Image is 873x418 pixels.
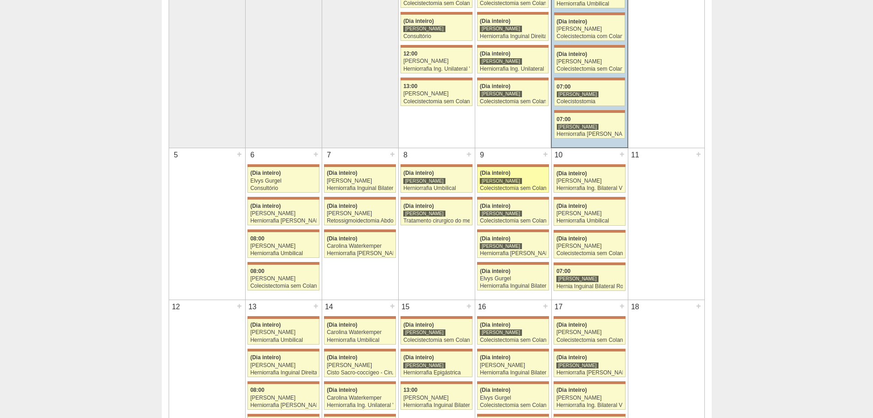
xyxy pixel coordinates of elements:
[250,337,317,343] div: Herniorrafia Umbilical
[327,387,357,393] span: (Dia inteiro)
[477,78,549,80] div: Key: Maria Braido
[554,164,625,167] div: Key: Maria Braido
[322,300,336,314] div: 14
[480,218,546,224] div: Colecistectomia sem Colangiografia VL
[401,15,472,40] a: (Dia inteiro) [PERSON_NAME] Consultório
[480,18,511,24] span: (Dia inteiro)
[250,362,317,368] div: [PERSON_NAME]
[557,116,571,123] span: 07:00
[554,381,625,384] div: Key: Maria Braido
[246,148,260,162] div: 6
[250,370,317,376] div: Herniorrafia Inguinal Direita
[403,370,470,376] div: Herniorrafia Epigástrica
[557,18,587,25] span: (Dia inteiro)
[403,91,470,97] div: [PERSON_NAME]
[250,170,281,176] span: (Dia inteiro)
[554,414,625,417] div: Key: Maria Braido
[477,262,549,265] div: Key: Maria Braido
[401,351,472,377] a: (Dia inteiro) [PERSON_NAME] Herniorrafia Epigástrica
[247,200,319,225] a: (Dia inteiro) [PERSON_NAME] Herniorrafia [PERSON_NAME]
[554,110,625,113] div: Key: Maria Braido
[399,148,413,162] div: 8
[403,402,470,408] div: Herniorrafia Inguinal Bilateral
[327,218,393,224] div: Retossigmoidectomia Abdominal
[169,148,183,162] div: 5
[554,113,625,139] a: 07:00 [PERSON_NAME] Herniorrafia [PERSON_NAME]
[556,178,623,184] div: [PERSON_NAME]
[389,300,396,312] div: +
[403,25,445,32] div: [PERSON_NAME]
[250,402,317,408] div: Herniorrafia [PERSON_NAME]
[480,387,511,393] span: (Dia inteiro)
[480,235,511,242] span: (Dia inteiro)
[477,12,549,15] div: Key: Maria Braido
[401,78,472,80] div: Key: Maria Braido
[475,300,489,314] div: 16
[480,268,511,274] span: (Dia inteiro)
[327,203,357,209] span: (Dia inteiro)
[556,362,598,369] div: [PERSON_NAME]
[403,329,445,336] div: [PERSON_NAME]
[465,148,473,160] div: +
[480,354,511,361] span: (Dia inteiro)
[554,351,625,377] a: (Dia inteiro) [PERSON_NAME] Herniorrafia [PERSON_NAME]
[618,148,626,160] div: +
[557,66,623,72] div: Colecistectomia sem Colangiografia VL
[477,384,549,410] a: (Dia inteiro) Elvys Gurgel Colecistectomia sem Colangiografia VL
[477,381,549,384] div: Key: Maria Braido
[477,45,549,48] div: Key: Maria Braido
[477,197,549,200] div: Key: Maria Braido
[556,354,587,361] span: (Dia inteiro)
[247,164,319,167] div: Key: Maria Braido
[401,200,472,225] a: (Dia inteiro) [PERSON_NAME] Tratamento cirurgico do megaesofago por video
[552,148,566,162] div: 10
[554,15,625,41] a: (Dia inteiro) [PERSON_NAME] Colecistectomia com Colangiografia VL
[403,83,417,89] span: 13:00
[480,322,511,328] span: (Dia inteiro)
[556,395,623,401] div: [PERSON_NAME]
[556,337,623,343] div: Colecistectomia sem Colangiografia VL
[556,329,623,335] div: [PERSON_NAME]
[401,319,472,345] a: (Dia inteiro) [PERSON_NAME] Colecistectomia sem Colangiografia VL
[403,322,434,328] span: (Dia inteiro)
[557,91,599,98] div: [PERSON_NAME]
[250,276,317,282] div: [PERSON_NAME]
[401,48,472,73] a: 12:00 [PERSON_NAME] Herniorrafia Ing. Unilateral VL
[477,319,549,345] a: (Dia inteiro) [PERSON_NAME] Colecistectomia sem Colangiografia VL
[250,243,317,249] div: [PERSON_NAME]
[477,265,549,290] a: (Dia inteiro) Elvys Gurgel Herniorrafia Inguinal Bilateral
[403,33,470,39] div: Consultório
[247,265,319,290] a: 08:00 [PERSON_NAME] Colecistectomia sem Colangiografia VL
[324,167,395,193] a: (Dia inteiro) [PERSON_NAME] Herniorrafia Inguinal Bilateral
[480,58,522,65] div: [PERSON_NAME]
[556,387,587,393] span: (Dia inteiro)
[327,211,393,217] div: [PERSON_NAME]
[399,300,413,314] div: 15
[250,185,317,191] div: Consultório
[403,203,434,209] span: (Dia inteiro)
[554,349,625,351] div: Key: Maria Braido
[327,235,357,242] span: (Dia inteiro)
[477,167,549,193] a: (Dia inteiro) [PERSON_NAME] Colecistectomia sem Colangiografia VL
[480,66,546,72] div: Herniorrafia Ing. Unilateral VL
[556,235,587,242] span: (Dia inteiro)
[556,211,623,217] div: [PERSON_NAME]
[324,229,395,232] div: Key: Maria Braido
[403,362,445,369] div: [PERSON_NAME]
[477,164,549,167] div: Key: Maria Braido
[480,33,546,39] div: Herniorrafia Inguinal Direita
[250,203,281,209] span: (Dia inteiro)
[554,262,625,265] div: Key: Maria Braido
[403,99,470,105] div: Colecistectomia sem Colangiografia VL
[327,370,393,376] div: Cisto Sacro-coccígeo - Cirurgia
[628,148,642,162] div: 11
[480,395,546,401] div: Elvys Gurgel
[250,218,317,224] div: Herniorrafia [PERSON_NAME]
[480,203,511,209] span: (Dia inteiro)
[324,349,395,351] div: Key: Maria Braido
[247,319,319,345] a: (Dia inteiro) [PERSON_NAME] Herniorrafia Umbilical
[480,99,546,105] div: Colecistectomia sem Colangiografia VL
[250,235,264,242] span: 08:00
[403,354,434,361] span: (Dia inteiro)
[247,167,319,193] a: (Dia inteiro) Elvys Gurgel Consultório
